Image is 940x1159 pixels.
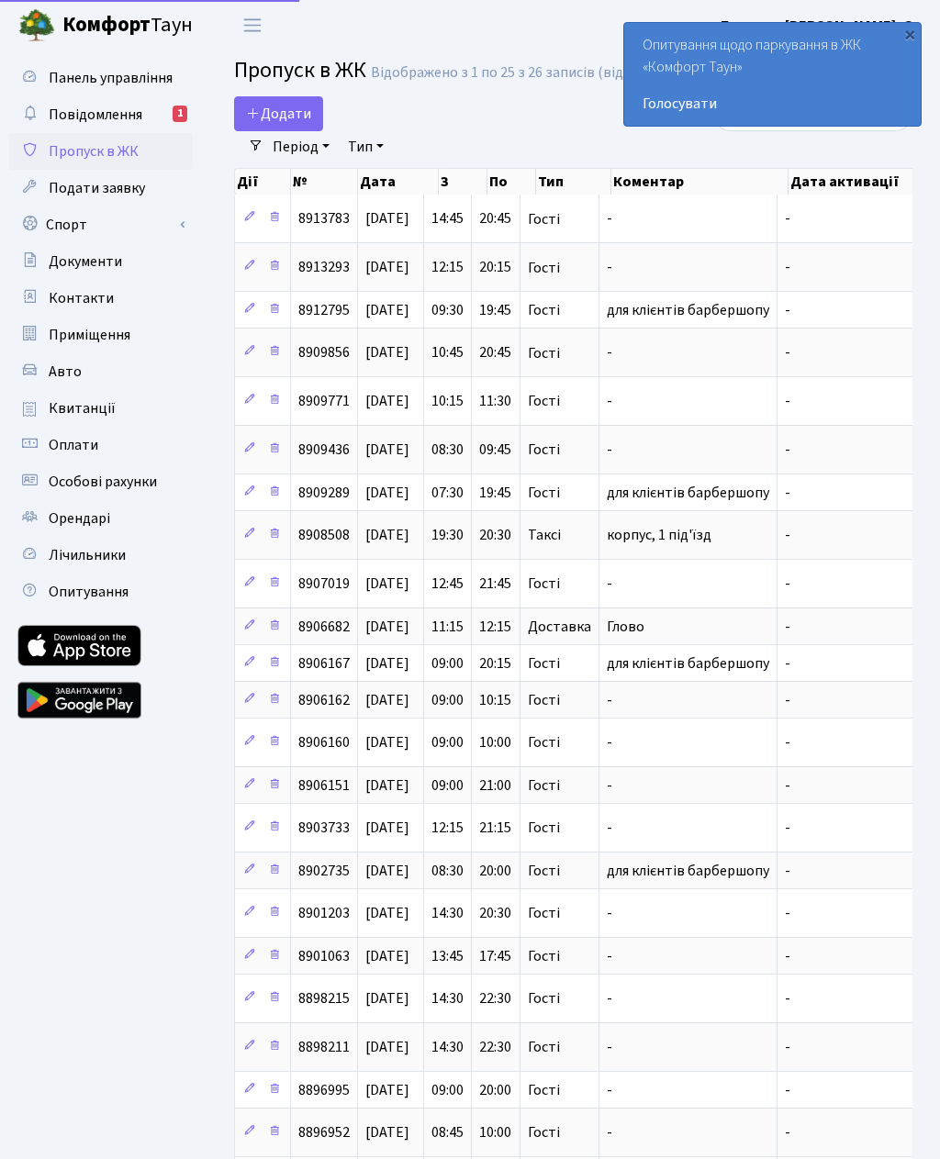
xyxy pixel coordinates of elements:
[479,617,511,637] span: 12:15
[365,733,409,753] span: [DATE]
[298,300,350,320] span: 8912795
[9,170,193,206] a: Подати заявку
[785,483,790,503] span: -
[607,1080,612,1100] span: -
[298,904,350,924] span: 8901203
[479,861,511,881] span: 20:00
[528,529,561,543] span: Таксі
[528,949,560,964] span: Гості
[607,989,612,1009] span: -
[431,1038,464,1058] span: 14:30
[365,300,409,320] span: [DATE]
[607,617,644,637] span: Глово
[528,212,560,227] span: Гості
[479,653,511,674] span: 20:15
[431,574,464,595] span: 12:45
[49,68,173,88] span: Панель управління
[721,16,918,36] b: Блєдних [PERSON_NAME]. О.
[643,93,902,115] a: Голосувати
[431,775,464,796] span: 09:00
[785,300,790,320] span: -
[439,169,487,195] th: З
[9,60,193,96] a: Панель управління
[479,775,511,796] span: 21:00
[785,861,790,881] span: -
[785,946,790,966] span: -
[487,169,536,195] th: По
[365,775,409,796] span: [DATE]
[365,690,409,710] span: [DATE]
[901,25,919,43] div: ×
[298,946,350,966] span: 8901063
[9,353,193,390] a: Авто
[431,1123,464,1143] span: 08:45
[365,483,409,503] span: [DATE]
[607,819,612,839] span: -
[607,775,612,796] span: -
[607,526,711,546] span: корпус, 1 під'їзд
[365,1123,409,1143] span: [DATE]
[479,483,511,503] span: 19:45
[785,904,790,924] span: -
[431,989,464,1009] span: 14:30
[265,131,337,162] a: Період
[9,537,193,574] a: Лічильники
[49,105,142,125] span: Повідомлення
[479,946,511,966] span: 17:45
[298,775,350,796] span: 8906151
[607,690,612,710] span: -
[9,574,193,610] a: Опитування
[479,392,511,412] span: 11:30
[607,733,612,753] span: -
[431,343,464,363] span: 10:45
[49,545,126,565] span: Лічильники
[479,1123,511,1143] span: 10:00
[607,574,612,595] span: -
[528,443,560,458] span: Гості
[431,904,464,924] span: 14:30
[431,861,464,881] span: 08:30
[607,861,769,881] span: для клієнтів барбершопу
[479,258,511,278] span: 20:15
[298,258,350,278] span: 8913293
[785,440,790,461] span: -
[528,778,560,793] span: Гості
[528,907,560,921] span: Гості
[365,574,409,595] span: [DATE]
[528,1126,560,1141] span: Гості
[528,346,560,361] span: Гості
[431,483,464,503] span: 07:30
[528,1083,560,1098] span: Гості
[49,178,145,198] span: Подати заявку
[785,1080,790,1100] span: -
[607,1038,612,1058] span: -
[528,303,560,318] span: Гості
[607,904,612,924] span: -
[234,54,366,86] span: Пропуск в ЖК
[173,106,187,122] div: 1
[528,821,560,836] span: Гості
[49,508,110,529] span: Орендарі
[62,10,193,41] span: Таун
[18,7,55,44] img: logo.png
[9,243,193,280] a: Документи
[785,989,790,1009] span: -
[431,946,464,966] span: 13:45
[298,989,350,1009] span: 8898215
[431,733,464,753] span: 09:00
[49,362,82,382] span: Авто
[528,619,591,634] span: Доставка
[298,617,350,637] span: 8906682
[528,693,560,708] span: Гості
[528,577,560,592] span: Гості
[9,317,193,353] a: Приміщення
[341,131,391,162] a: Тип
[431,209,464,229] span: 14:45
[431,1080,464,1100] span: 09:00
[431,300,464,320] span: 09:30
[721,15,918,37] a: Блєдних [PERSON_NAME]. О.
[9,96,193,133] a: Повідомлення1
[9,463,193,500] a: Особові рахунки
[528,736,560,751] span: Гості
[298,392,350,412] span: 8909771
